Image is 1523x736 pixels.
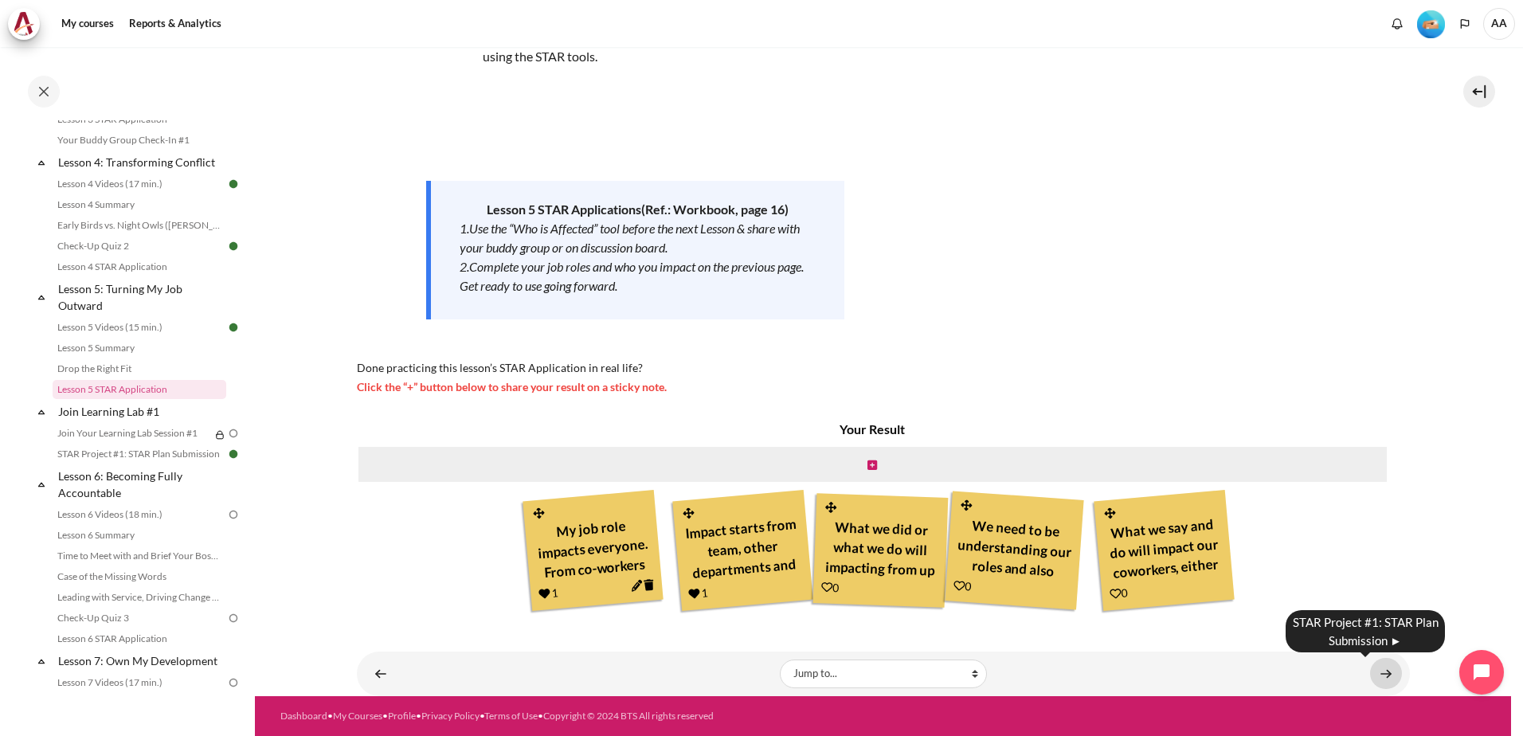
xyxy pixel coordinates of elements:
[53,195,226,214] a: Lesson 4 Summary
[644,579,654,591] i: Delete this note
[1103,510,1224,585] div: What we say and do will impact our coworkers, either positively or negatively.
[484,710,538,722] a: Terms of Use
[226,239,241,253] img: Done
[53,237,226,256] a: Check-Up Quiz 2
[53,609,226,628] a: Check-Up Quiz 3
[56,650,226,671] a: Lesson 7: Own My Development
[226,507,241,522] img: To do
[226,611,241,625] img: To do
[1411,9,1451,38] a: Level #2
[1417,10,1445,38] img: Level #2
[953,577,972,594] div: 0
[33,653,49,669] span: Collapse
[357,361,643,374] span: Done practicing this lesson’s STAR Application in real life?
[630,580,642,592] i: Edit this note
[1286,610,1445,652] div: STAR Project #1: STAR Plan Submission ►
[53,424,210,443] a: Join Your Learning Lab Session #1
[954,511,1074,585] div: We need to be understanding our roles and also people surrounding us need. Think it as a whole/ Team
[365,658,397,689] a: ◄ Drop the Right Fit
[543,710,714,722] a: Copyright © 2024 BTS All rights reserved
[1453,12,1477,36] button: Languages
[1102,507,1118,519] i: Drag and drop this note
[357,380,667,393] span: Click the “+” button below to share your result on a sticky note.
[53,380,226,399] a: Lesson 5 STAR Application
[33,476,49,492] span: Collapse
[53,588,226,607] a: Leading with Service, Driving Change (Pucknalin's Story)
[56,401,226,422] a: Join Learning Lab #1
[56,278,226,316] a: Lesson 5: Turning My Job Outward
[687,584,708,602] div: 1
[821,581,832,593] i: Add a Like
[56,465,226,503] a: Lesson 6: Becoming Fully Accountable
[226,447,241,461] img: Done
[421,710,480,722] a: Privacy Policy
[226,675,241,690] img: To do
[280,709,952,723] div: • • • • •
[688,588,700,600] i: Remove your Like
[645,202,785,217] span: Ref.: Workbook, page 16
[357,420,1389,439] h4: Your Result
[959,499,973,511] i: Drag and drop this note
[33,289,49,305] span: Collapse
[13,12,35,36] img: Architeck
[53,526,226,545] a: Lesson 6 Summary
[1483,8,1515,40] span: AA
[867,460,877,471] i: Create new note in this column
[388,710,416,722] a: Profile
[333,710,382,722] a: My Courses
[33,404,49,420] span: Collapse
[682,510,803,585] div: Impact starts from team, other departments and as well customer and clients.
[226,426,241,440] img: To do
[53,257,226,276] a: Lesson 4 STAR Application
[53,318,226,337] a: Lesson 5 Videos (15 min.)
[357,28,476,147] img: df
[53,359,226,378] a: Drop the Right Fit
[532,510,653,585] div: My job role impacts everyone. From co-workers to dispatchers to customers to clients.
[460,257,816,296] div: 2.Complete your job roles and who you impact on the previous page. Get ready to use going forward.
[1417,9,1445,38] div: Level #2
[681,507,696,519] i: Drag and drop this note
[53,629,226,648] a: Lesson 6 STAR Application
[460,219,816,257] div: 1.Use the “Who is Affected” tool before the next Lesson & share with your buddy group or on discu...
[53,505,226,524] a: Lesson 6 Videos (18 min.)
[1110,588,1122,600] i: Add a Like
[538,584,558,602] div: 1
[53,339,226,358] a: Lesson 5 Summary
[56,8,119,40] a: My courses
[226,320,241,335] img: Done
[487,202,641,217] strong: Lesson 5 STAR Applications
[1385,12,1409,36] div: Show notification window with no new notifications
[53,174,226,194] a: Lesson 4 Videos (17 min.)
[953,580,965,592] i: Add a Like
[1483,8,1515,40] a: User menu
[226,177,241,191] img: Done
[824,502,838,514] i: Drag and drop this note
[33,155,49,170] span: Collapse
[53,131,226,150] a: Your Buddy Group Check-In #1
[821,512,939,582] div: What we did or what we do will impacting from up to down level
[280,710,327,722] a: Dashboard
[531,507,546,519] i: Drag and drop this note
[53,216,226,235] a: Early Birds vs. Night Owls ([PERSON_NAME]'s Story)
[538,588,550,600] i: Remove your Like
[53,567,226,586] a: Case of the Missing Words
[8,8,48,40] a: Architeck Architeck
[1109,584,1128,602] div: 0
[821,578,840,596] div: 0
[53,444,226,464] a: STAR Project #1: STAR Plan Submission
[53,546,226,566] a: Time to Meet with and Brief Your Boss #1
[123,8,227,40] a: Reports & Analytics
[53,673,226,692] a: Lesson 7 Videos (17 min.)
[56,151,226,173] a: Lesson 4: Transforming Conflict
[641,202,789,217] strong: ( )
